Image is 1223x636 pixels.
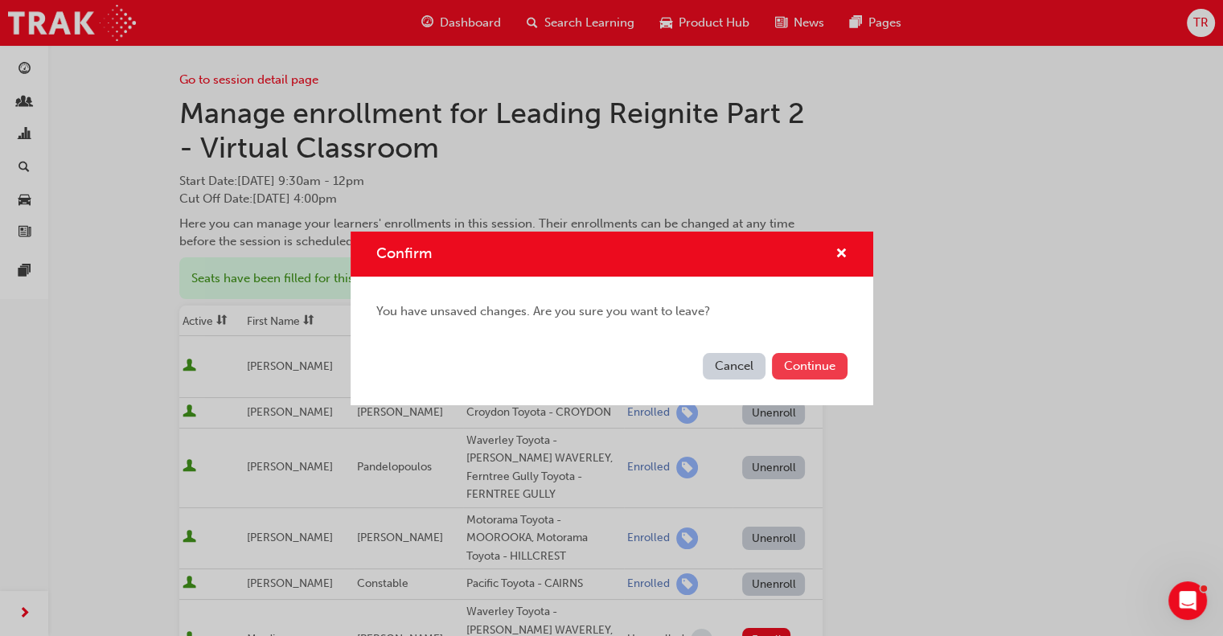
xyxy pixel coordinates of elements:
[772,353,847,380] button: Continue
[351,277,873,347] div: You have unsaved changes. Are you sure you want to leave?
[1168,581,1207,620] iframe: Intercom live chat
[703,353,765,380] button: Cancel
[835,248,847,262] span: cross-icon
[376,244,432,262] span: Confirm
[351,232,873,405] div: Confirm
[835,244,847,265] button: cross-icon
